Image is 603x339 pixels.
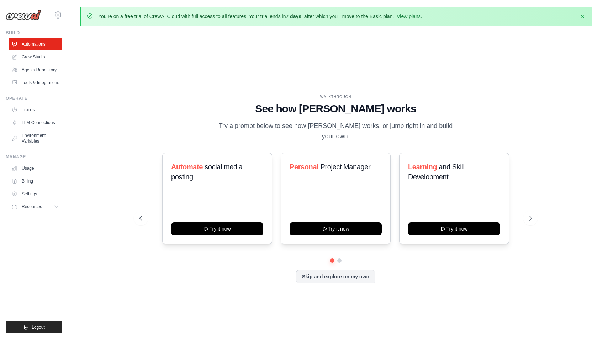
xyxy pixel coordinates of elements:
a: Settings [9,188,62,200]
a: LLM Connections [9,117,62,128]
a: Agents Repository [9,64,62,76]
span: Learning [408,163,437,171]
span: Resources [22,204,42,210]
button: Try it now [290,222,382,235]
a: Crew Studio [9,51,62,63]
span: Personal [290,163,318,171]
iframe: Chat Widget [567,305,603,339]
div: Build [6,30,62,36]
button: Resources [9,201,62,212]
a: Billing [9,175,62,187]
a: Tools & Integrations [9,77,62,88]
p: You're on a free trial of CrewAI Cloud with full access to all features. Your trial ends in , aft... [98,13,422,20]
div: Manage [6,154,62,160]
a: Usage [9,163,62,174]
h1: See how [PERSON_NAME] works [139,102,532,115]
a: View plans [397,14,420,19]
span: Automate [171,163,203,171]
span: Logout [32,324,45,330]
button: Logout [6,321,62,333]
a: Environment Variables [9,130,62,147]
span: Project Manager [320,163,370,171]
button: Try it now [408,222,500,235]
button: Try it now [171,222,263,235]
p: Try a prompt below to see how [PERSON_NAME] works, or jump right in and build your own. [216,121,455,142]
a: Automations [9,38,62,50]
a: Traces [9,104,62,115]
strong: 7 days [286,14,301,19]
div: Operate [6,96,62,101]
button: Skip and explore on my own [296,270,375,283]
span: social media posting [171,163,243,181]
div: WALKTHROUGH [139,94,532,99]
img: Logo [6,10,41,20]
